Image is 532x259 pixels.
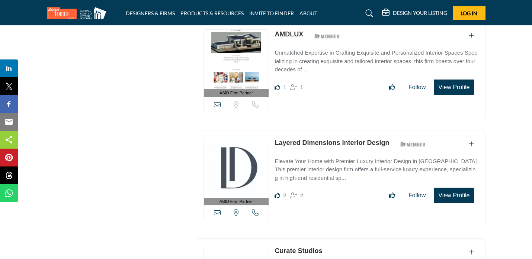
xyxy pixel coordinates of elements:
[434,80,474,95] button: View Profile
[275,153,477,182] a: Elevate Your Home with Premier Luxury Interior Design in [GEOGRAPHIC_DATA] This premier interior ...
[469,249,474,255] a: Add To List
[126,10,175,16] a: DESIGNERS & FIRMS
[290,191,303,200] div: Followers
[219,90,253,96] span: ASID Firm Partner
[469,32,474,39] a: Add To List
[275,138,389,148] p: Layered Dimensions Interior Design
[275,192,280,198] i: Likes
[434,188,474,203] button: View Profile
[275,157,477,182] p: Elevate Your Home with Premier Luxury Interior Design in [GEOGRAPHIC_DATA] This premier interior ...
[249,10,294,16] a: INVITE TO FINDER
[393,10,447,16] h5: DESIGN YOUR LISTING
[290,83,303,92] div: Followers
[300,192,303,198] span: 2
[204,138,269,198] img: Layered Dimensions Interior Design
[300,84,303,90] span: 1
[382,9,447,18] div: DESIGN YOUR LISTING
[358,7,378,19] a: Search
[461,10,477,16] span: Log In
[404,188,430,203] button: Follow
[469,141,474,147] a: Add To List
[310,31,344,41] img: ASID Members Badge Icon
[275,246,322,256] p: Curate Studios
[396,140,430,149] img: ASID Members Badge Icon
[204,30,269,97] a: ASID Firm Partner
[275,49,477,74] p: Unmatched Expertise in Crafting Exquisite and Personalized Interior Spaces Specializing in creati...
[47,7,110,19] img: Site Logo
[275,30,303,38] a: AMDLUX
[453,6,485,20] button: Log In
[204,30,269,89] img: AMDLUX
[275,84,280,90] i: Like
[204,138,269,205] a: ASID Firm Partner
[275,139,389,146] a: Layered Dimensions Interior Design
[283,84,286,90] span: 1
[275,44,477,74] a: Unmatched Expertise in Crafting Exquisite and Personalized Interior Spaces Specializing in creati...
[283,192,286,198] span: 2
[384,80,400,95] button: Like listing
[219,198,253,205] span: ASID Firm Partner
[299,10,317,16] a: ABOUT
[384,188,400,203] button: Like listing
[180,10,244,16] a: PRODUCTS & RESOURCES
[275,247,322,255] a: Curate Studios
[404,80,430,95] button: Follow
[275,29,303,39] p: AMDLUX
